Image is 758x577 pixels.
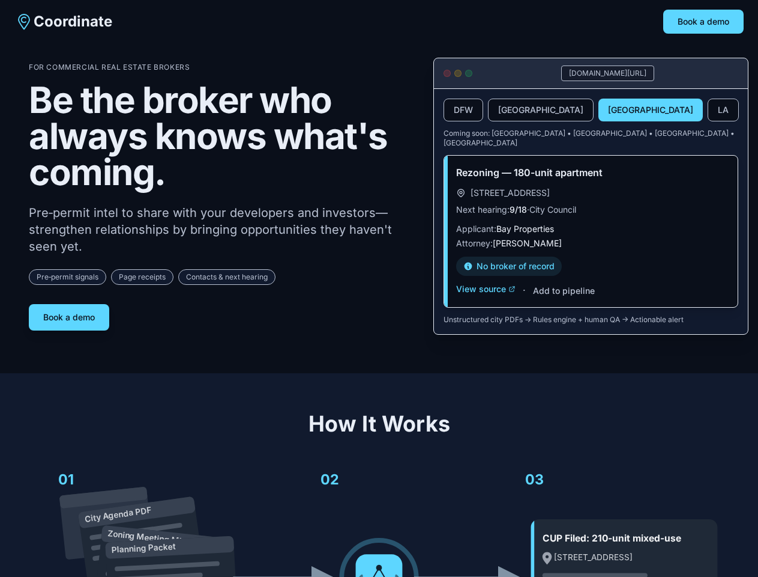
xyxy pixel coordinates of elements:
[561,66,654,81] div: [DOMAIN_NAME][URL]
[456,237,726,249] p: Attorney:
[29,63,414,72] p: For Commercial Real Estate Brokers
[493,238,562,248] span: [PERSON_NAME]
[58,471,74,488] text: 01
[456,204,726,216] p: Next hearing: · City Council
[14,12,112,31] a: Coordinate
[111,269,173,285] span: Page receipts
[107,528,203,548] text: Zoning Meeting Minutes
[29,269,106,285] span: Pre‑permit signals
[111,542,176,555] text: Planning Packet
[663,10,744,34] button: Book a demo
[523,283,526,298] span: ·
[320,471,339,488] text: 02
[29,82,414,190] h1: Be the broker who always knows what's coming.
[708,99,739,121] button: LA
[456,223,726,235] p: Applicant:
[444,129,738,148] p: Coming soon: [GEOGRAPHIC_DATA] • [GEOGRAPHIC_DATA] • [GEOGRAPHIC_DATA] • [GEOGRAPHIC_DATA]
[29,304,109,331] button: Book a demo
[14,12,34,31] img: Coordinate
[496,224,554,234] span: Bay Properties
[29,412,729,436] h2: How It Works
[178,269,275,285] span: Contacts & next hearing
[84,505,152,524] text: City Agenda PDF
[554,552,633,562] text: [STREET_ADDRESS]
[471,187,550,199] span: [STREET_ADDRESS]
[598,99,703,121] button: [GEOGRAPHIC_DATA]
[510,204,527,215] span: 9/18
[456,283,516,295] button: View source
[444,99,483,121] button: DFW
[34,12,112,31] span: Coordinate
[533,285,595,297] button: Add to pipeline
[488,99,594,121] button: [GEOGRAPHIC_DATA]
[456,257,562,276] div: No broker of record
[444,315,738,325] p: Unstructured city PDFs → Rules engine + human QA → Actionable alert
[543,533,681,544] text: CUP Filed: 210-unit mixed-use
[525,471,544,488] text: 03
[456,165,726,180] h3: Rezoning — 180-unit apartment
[29,204,414,255] p: Pre‑permit intel to share with your developers and investors—strengthen relationships by bringing...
